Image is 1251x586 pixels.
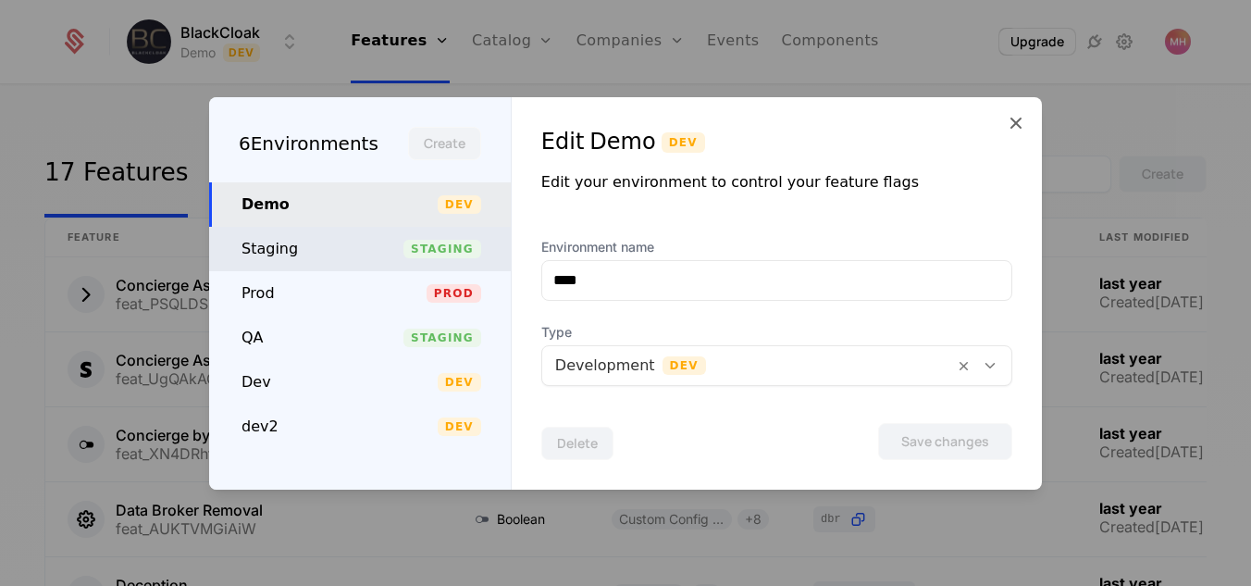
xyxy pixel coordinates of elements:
div: Demo [242,193,438,216]
button: Delete [541,427,613,460]
div: QA [242,327,403,349]
span: Dev [438,373,481,392]
div: Edit [541,127,584,156]
span: Staging [403,329,481,347]
span: Dev [438,195,481,214]
span: Prod [427,284,481,303]
button: Save changes [878,423,1012,460]
span: Dev [438,418,481,436]
div: 6 Environments [239,130,378,157]
div: Prod [242,282,427,305]
div: Dev [242,371,438,393]
div: Edit your environment to control your feature flags [541,171,1012,193]
label: Environment name [541,238,1012,256]
span: Dev [662,132,705,153]
button: Create [408,127,481,160]
span: Type [541,323,1012,342]
div: Staging [242,238,403,260]
span: Staging [403,240,481,258]
div: dev2 [242,416,438,438]
div: Demo [589,127,655,156]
